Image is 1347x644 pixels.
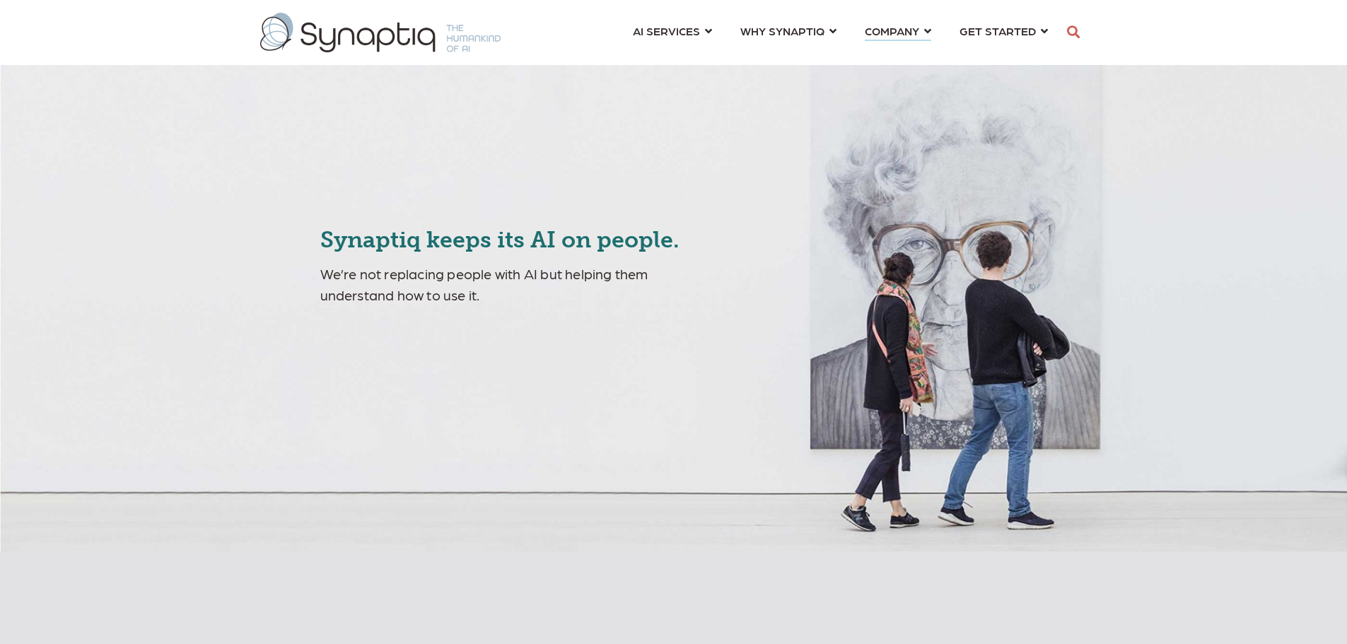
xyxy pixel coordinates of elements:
[320,263,725,305] p: We’re not replacing people with AI but helping them understand how to use it.
[260,13,501,52] img: synaptiq logo-1
[960,21,1036,40] span: GET STARTED
[740,18,836,44] a: WHY SYNAPTIQ
[740,21,824,40] span: WHY SYNAPTIQ
[865,18,931,44] a: COMPANY
[865,21,919,40] span: COMPANY
[633,21,700,40] span: AI SERVICES
[320,226,680,253] span: Synaptiq keeps its AI on people.
[619,7,1062,58] nav: menu
[960,18,1048,44] a: GET STARTED
[633,18,712,44] a: AI SERVICES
